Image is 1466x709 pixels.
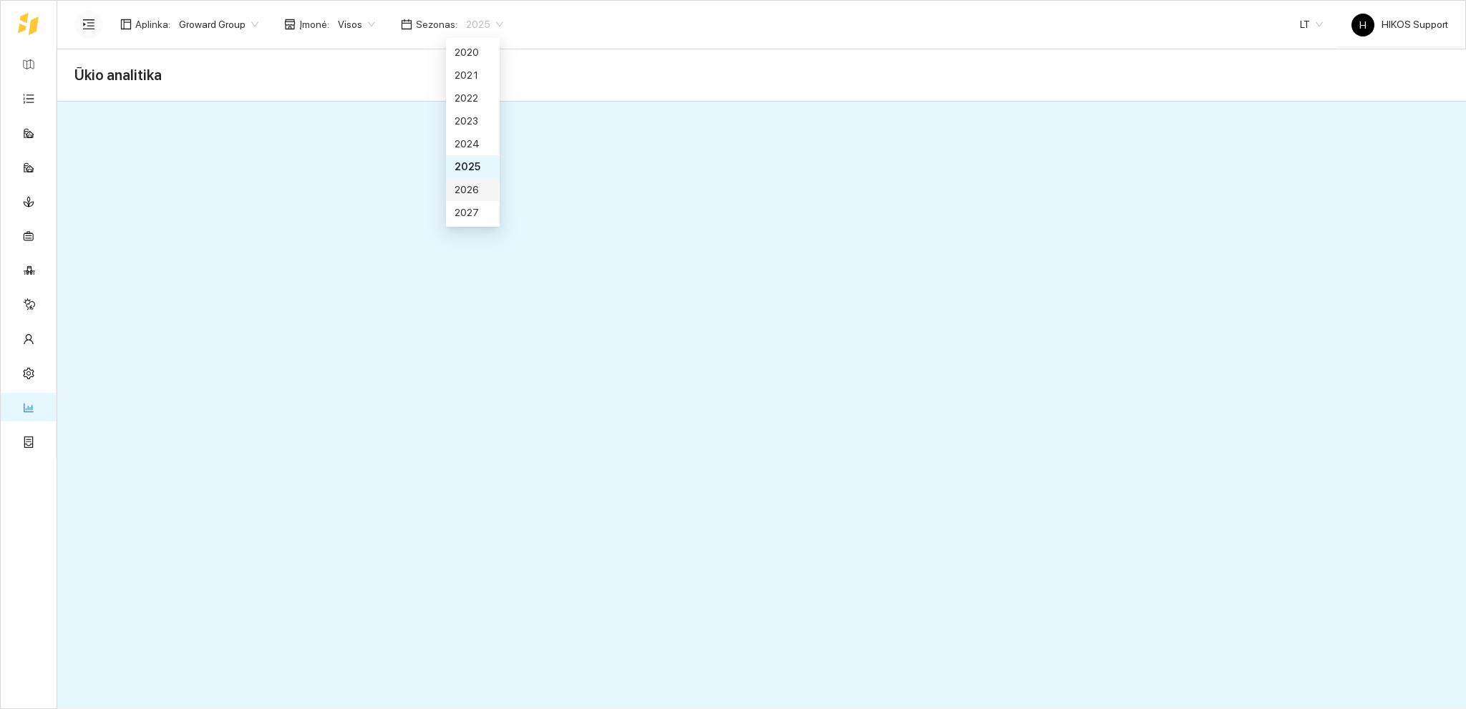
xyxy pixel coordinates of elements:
[446,87,500,109] div: 2022
[455,113,491,129] div: 2023
[455,182,491,197] div: 2026
[74,64,162,87] span: Ūkio analitika
[455,67,491,83] div: 2021
[446,201,500,224] div: 2027
[135,16,170,32] span: Aplinka :
[120,19,132,30] span: layout
[455,136,491,152] div: 2024
[338,14,375,35] span: Visos
[455,44,491,60] div: 2020
[74,10,103,39] button: menu-unfold
[401,19,412,30] span: calendar
[446,132,500,155] div: 2024
[455,90,491,106] div: 2022
[446,64,500,87] div: 2021
[446,41,500,64] div: 2020
[179,14,258,35] span: Groward Group
[299,16,329,32] span: Įmonė :
[466,14,503,35] span: 2025
[416,16,457,32] span: Sezonas :
[446,109,500,132] div: 2023
[1300,14,1323,35] span: LT
[455,205,491,220] div: 2027
[446,155,500,178] div: 2025
[1359,14,1367,36] span: H
[1351,19,1448,30] span: HIKOS Support
[82,18,95,31] span: menu-unfold
[446,178,500,201] div: 2026
[455,159,491,175] div: 2025
[284,19,296,30] span: shop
